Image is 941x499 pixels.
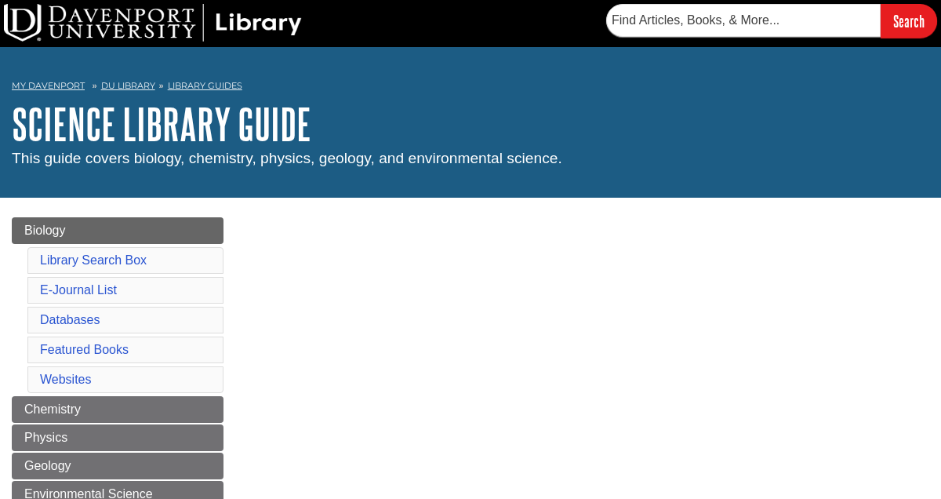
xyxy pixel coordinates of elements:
span: Chemistry [24,402,81,416]
a: Featured Books [40,343,129,356]
a: My Davenport [12,79,85,93]
span: This guide covers biology, chemistry, physics, geology, and environmental science. [12,150,562,166]
span: Geology [24,459,71,472]
a: Databases [40,313,100,326]
a: Physics [12,424,223,451]
a: Science Library Guide [12,100,311,148]
a: Library Guides [168,80,242,91]
a: Websites [40,373,92,386]
a: Geology [12,453,223,479]
input: Search [881,4,937,38]
a: Chemistry [12,396,223,423]
img: DU Library [4,4,302,42]
span: Physics [24,431,67,444]
a: DU Library [101,80,155,91]
a: Biology [12,217,223,244]
form: Searches DU Library's articles, books, and more [606,4,937,38]
a: Library Search Box [40,253,147,267]
nav: breadcrumb [12,75,929,100]
input: Find Articles, Books, & More... [606,4,881,37]
a: E-Journal List [40,283,117,297]
span: Biology [24,224,65,237]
